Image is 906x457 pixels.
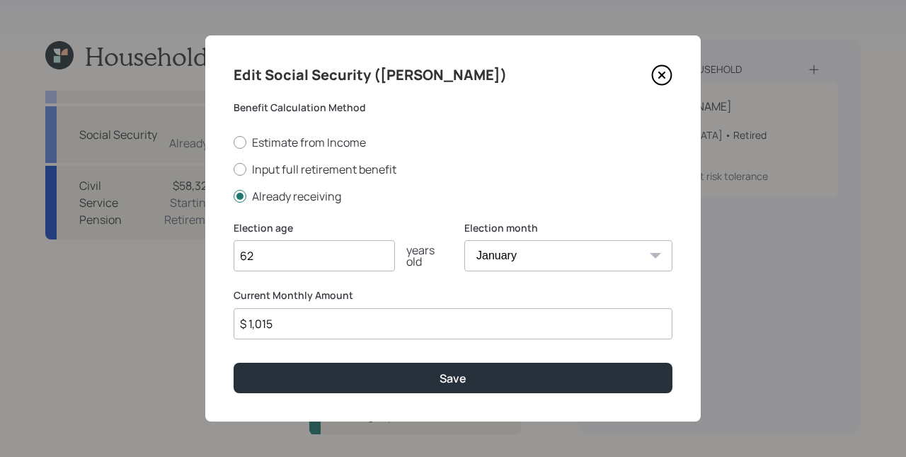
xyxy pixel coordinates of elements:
[234,188,672,204] label: Already receiving
[464,221,672,235] label: Election month
[234,162,672,177] label: Input full retirement benefit
[395,244,442,267] div: years old
[234,221,442,235] label: Election age
[234,288,672,303] label: Current Monthly Amount
[234,64,507,86] h4: Edit Social Security ([PERSON_NAME])
[440,371,466,386] div: Save
[234,101,672,115] label: Benefit Calculation Method
[234,363,672,393] button: Save
[234,135,672,150] label: Estimate from Income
